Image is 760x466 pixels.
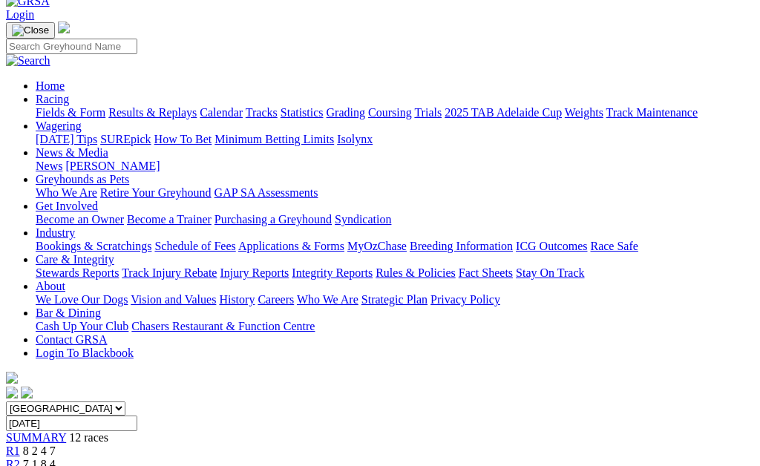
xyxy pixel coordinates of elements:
[12,24,49,36] img: Close
[36,333,107,346] a: Contact GRSA
[6,22,55,39] button: Toggle navigation
[36,320,128,332] a: Cash Up Your Club
[36,119,82,132] a: Wagering
[108,106,197,119] a: Results & Replays
[36,280,65,292] a: About
[445,106,562,119] a: 2025 TAB Adelaide Cup
[516,240,587,252] a: ICG Outcomes
[36,266,754,280] div: Care & Integrity
[58,22,70,33] img: logo-grsa-white.png
[361,293,427,306] a: Strategic Plan
[6,387,18,398] img: facebook.svg
[6,372,18,384] img: logo-grsa-white.png
[36,79,65,92] a: Home
[219,293,255,306] a: History
[36,186,97,199] a: Who We Are
[154,240,235,252] a: Schedule of Fees
[410,240,513,252] a: Breeding Information
[36,160,754,173] div: News & Media
[36,347,134,359] a: Login To Blackbook
[127,213,212,226] a: Become a Trainer
[214,133,334,145] a: Minimum Betting Limits
[6,416,137,431] input: Select date
[23,444,56,457] span: 8 2 4 7
[337,133,373,145] a: Isolynx
[376,266,456,279] a: Rules & Policies
[36,93,69,105] a: Racing
[36,160,62,172] a: News
[36,306,101,319] a: Bar & Dining
[200,106,243,119] a: Calendar
[414,106,442,119] a: Trials
[154,133,212,145] a: How To Bet
[368,106,412,119] a: Coursing
[6,54,50,68] img: Search
[347,240,407,252] a: MyOzChase
[36,213,754,226] div: Get Involved
[281,106,324,119] a: Statistics
[36,293,754,306] div: About
[36,266,119,279] a: Stewards Reports
[122,266,217,279] a: Track Injury Rebate
[297,293,358,306] a: Who We Are
[292,266,373,279] a: Integrity Reports
[36,253,114,266] a: Care & Integrity
[590,240,638,252] a: Race Safe
[6,8,34,21] a: Login
[214,213,332,226] a: Purchasing a Greyhound
[131,293,216,306] a: Vision and Values
[565,106,603,119] a: Weights
[100,133,151,145] a: SUREpick
[69,431,108,444] span: 12 races
[131,320,315,332] a: Chasers Restaurant & Function Centre
[36,293,128,306] a: We Love Our Dogs
[6,444,20,457] a: R1
[100,186,212,199] a: Retire Your Greyhound
[606,106,698,119] a: Track Maintenance
[36,240,754,253] div: Industry
[246,106,278,119] a: Tracks
[459,266,513,279] a: Fact Sheets
[36,200,98,212] a: Get Involved
[36,133,97,145] a: [DATE] Tips
[36,320,754,333] div: Bar & Dining
[220,266,289,279] a: Injury Reports
[36,106,105,119] a: Fields & Form
[65,160,160,172] a: [PERSON_NAME]
[214,186,318,199] a: GAP SA Assessments
[6,39,137,54] input: Search
[430,293,500,306] a: Privacy Policy
[36,226,75,239] a: Industry
[258,293,294,306] a: Careers
[238,240,344,252] a: Applications & Forms
[36,240,151,252] a: Bookings & Scratchings
[36,146,108,159] a: News & Media
[36,173,129,186] a: Greyhounds as Pets
[327,106,365,119] a: Grading
[36,213,124,226] a: Become an Owner
[335,213,391,226] a: Syndication
[21,387,33,398] img: twitter.svg
[36,133,754,146] div: Wagering
[516,266,584,279] a: Stay On Track
[36,186,754,200] div: Greyhounds as Pets
[6,431,66,444] a: SUMMARY
[36,106,754,119] div: Racing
